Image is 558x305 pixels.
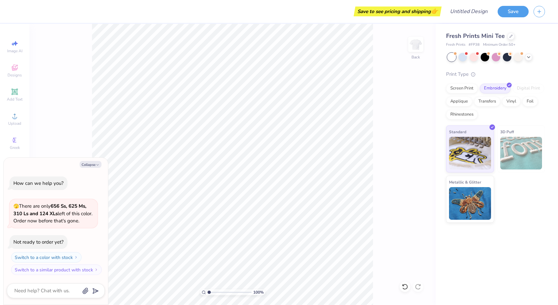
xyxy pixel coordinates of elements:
span: Image AI [7,48,23,54]
span: Standard [449,128,466,135]
div: Save to see pricing and shipping [355,7,440,16]
img: 3D Puff [500,137,542,169]
strong: 656 Ss, 625 Ms, 310 Ls and 124 XLs [13,203,86,217]
span: Fresh Prints [446,42,465,48]
span: Designs [8,72,22,78]
img: Back [409,38,422,51]
span: Fresh Prints Mini Tee [446,32,505,40]
div: Applique [446,97,472,106]
span: Add Text [7,97,23,102]
div: Back [411,54,420,60]
span: Metallic & Glitter [449,179,481,185]
span: 100 % [253,289,264,295]
img: Switch to a color with stock [74,255,78,259]
div: Digital Print [513,84,544,93]
button: Switch to a similar product with stock [11,265,102,275]
span: Upload [8,121,21,126]
div: Rhinestones [446,110,478,120]
span: 👉 [431,7,438,15]
span: Minimum Order: 50 + [483,42,516,48]
div: Screen Print [446,84,478,93]
button: Save [498,6,529,17]
span: # FP38 [469,42,480,48]
span: There are only left of this color. Order now before that's gone. [13,203,92,224]
div: Print Type [446,71,545,78]
div: Not ready to order yet? [13,239,64,245]
span: Greek [10,145,20,150]
div: Transfers [474,97,500,106]
input: Untitled Design [445,5,493,18]
span: 🫣 [13,203,19,209]
div: Embroidery [480,84,511,93]
img: Standard [449,137,491,169]
span: 3D Puff [500,128,514,135]
img: Switch to a similar product with stock [94,268,98,272]
div: How can we help you? [13,180,64,186]
div: Foil [522,97,538,106]
div: Vinyl [502,97,520,106]
img: Metallic & Glitter [449,187,491,220]
button: Switch to a color with stock [11,252,82,263]
button: Collapse [80,161,101,168]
